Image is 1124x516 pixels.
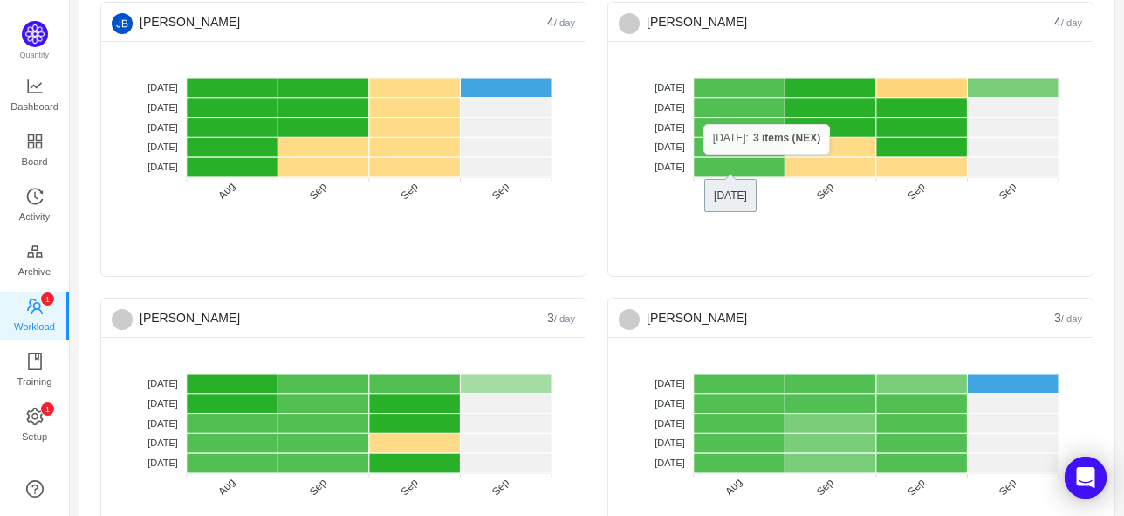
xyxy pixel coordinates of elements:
[147,82,178,93] tspan: [DATE]
[147,458,178,468] tspan: [DATE]
[41,292,54,306] sup: 1
[26,243,44,260] i: icon: gold
[45,402,49,416] p: 1
[18,254,51,289] span: Archive
[814,476,836,498] tspan: Sep
[17,364,51,399] span: Training
[22,419,47,454] span: Setup
[997,180,1018,202] tspan: Sep
[26,189,44,224] a: Activity
[26,299,44,334] a: icon: teamWorkload
[655,458,685,468] tspan: [DATE]
[1054,311,1082,325] span: 3
[26,188,44,205] i: icon: history
[655,82,685,93] tspan: [DATE]
[655,398,685,409] tspan: [DATE]
[547,15,575,29] span: 4
[147,162,178,172] tspan: [DATE]
[655,102,685,113] tspan: [DATE]
[1065,457,1107,499] div: Open Intercom Messenger
[41,402,54,416] sup: 1
[655,141,685,152] tspan: [DATE]
[22,144,48,179] span: Board
[22,21,48,47] img: Quantify
[814,180,836,202] tspan: Sep
[26,244,44,279] a: Archive
[655,122,685,133] tspan: [DATE]
[723,180,744,202] tspan: Aug
[26,408,44,425] i: icon: setting
[490,180,511,202] tspan: Sep
[26,298,44,315] i: icon: team
[723,476,744,498] tspan: Aug
[655,418,685,429] tspan: [DATE]
[112,299,547,337] div: [PERSON_NAME]
[905,476,927,498] tspan: Sep
[547,311,575,325] span: 3
[26,480,44,498] a: icon: question-circle
[1061,313,1082,324] small: / day
[655,162,685,172] tspan: [DATE]
[147,378,178,389] tspan: [DATE]
[307,476,329,498] tspan: Sep
[20,51,50,59] span: Quantify
[147,141,178,152] tspan: [DATE]
[26,79,44,114] a: Dashboard
[112,3,547,41] div: [PERSON_NAME]
[147,102,178,113] tspan: [DATE]
[554,313,575,324] small: / day
[655,437,685,448] tspan: [DATE]
[619,3,1054,41] div: [PERSON_NAME]
[307,180,329,202] tspan: Sep
[10,89,58,124] span: Dashboard
[45,292,49,306] p: 1
[1061,17,1082,28] small: / day
[26,354,44,389] a: Training
[26,78,44,95] i: icon: line-chart
[26,133,44,150] i: icon: appstore
[619,299,1054,337] div: [PERSON_NAME]
[147,418,178,429] tspan: [DATE]
[216,476,237,498] tspan: Aug
[19,199,50,234] span: Activity
[398,180,420,202] tspan: Sep
[14,309,55,344] span: Workload
[216,180,237,202] tspan: Aug
[905,180,927,202] tspan: Sep
[26,353,44,370] i: icon: book
[398,476,420,498] tspan: Sep
[112,13,133,34] img: 24
[554,17,575,28] small: / day
[26,409,44,444] a: icon: settingSetup
[26,134,44,169] a: Board
[147,122,178,133] tspan: [DATE]
[655,378,685,389] tspan: [DATE]
[997,476,1018,498] tspan: Sep
[1054,15,1082,29] span: 4
[147,437,178,448] tspan: [DATE]
[490,476,511,498] tspan: Sep
[147,398,178,409] tspan: [DATE]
